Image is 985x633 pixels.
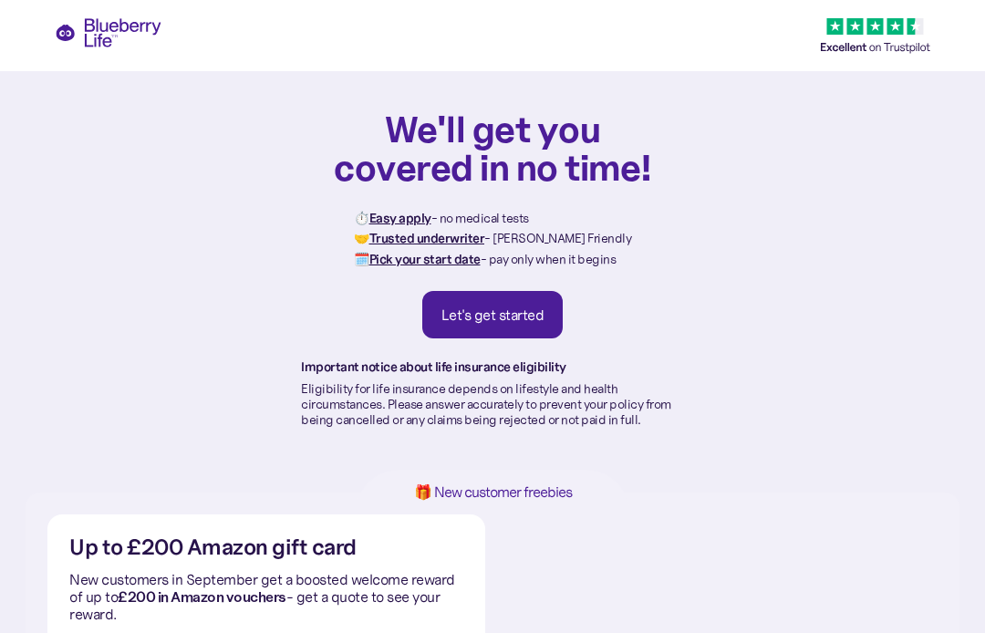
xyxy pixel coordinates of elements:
[69,536,357,559] h2: Up to £200 Amazon gift card
[69,571,463,624] p: New customers in September get a boosted welcome reward of up to - get a quote to see your reward.
[369,210,431,226] strong: Easy apply
[385,484,600,500] h1: 🎁 New customer freebies
[354,208,631,269] p: ⏱️ - no medical tests 🤝 - [PERSON_NAME] Friendly 🗓️ - pay only when it begins
[441,306,544,324] div: Let's get started
[369,251,481,267] strong: Pick your start date
[301,358,566,375] strong: Important notice about life insurance eligibility
[369,230,485,246] strong: Trusted underwriter
[422,291,564,338] a: Let's get started
[118,587,286,606] strong: £200 in Amazon vouchers
[301,381,684,427] p: Eligibility for life insurance depends on lifestyle and health circumstances. Please answer accur...
[333,109,652,186] h1: We'll get you covered in no time!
